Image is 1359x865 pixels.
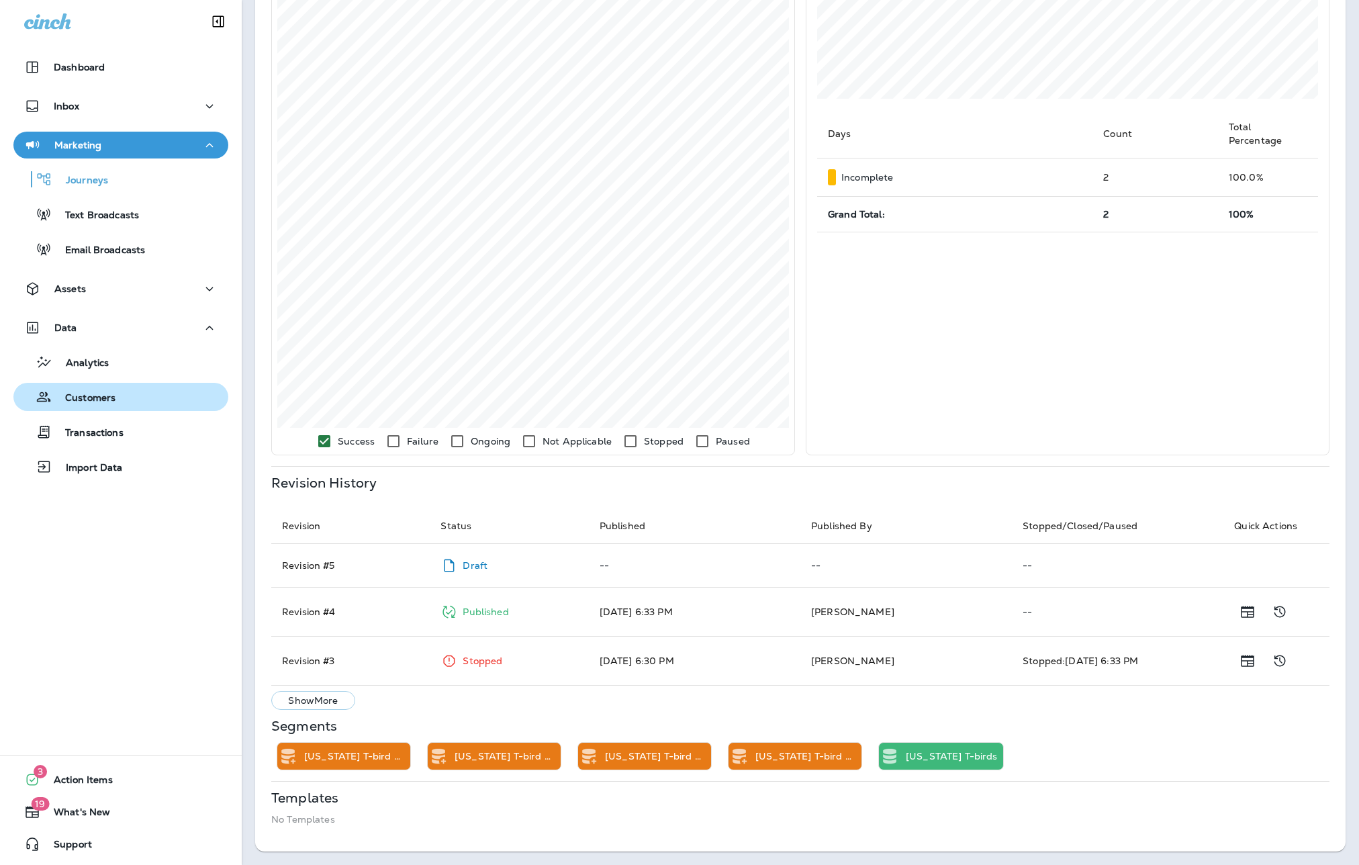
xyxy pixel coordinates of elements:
[407,436,438,447] p: Failure
[52,244,145,257] p: Email Broadcasts
[199,8,237,35] button: Collapse Sidebar
[13,383,228,411] button: Customers
[31,797,49,811] span: 19
[716,436,750,447] p: Paused
[271,588,430,637] td: Revision # 4
[1023,606,1213,617] p: --
[455,751,555,762] p: [US_STATE] T-bird SMS Delivered
[271,691,355,710] button: ShowMore
[52,462,123,475] p: Import Data
[471,436,510,447] p: Ongoing
[13,418,228,446] button: Transactions
[277,743,299,770] div: Add to Static Segment
[817,109,1092,158] th: Days
[879,743,900,770] div: Static Segment Trigger
[644,436,684,447] p: Stopped
[304,743,410,770] div: Utah T-bird SMS Continue
[52,175,108,187] p: Journeys
[13,200,228,228] button: Text Broadcasts
[1103,208,1109,220] span: 2
[605,751,706,762] p: [US_STATE] T-bird SMS Undelivered
[40,839,92,855] span: Support
[1218,109,1318,158] th: Total Percentage
[54,101,79,111] p: Inbox
[40,774,113,790] span: Action Items
[40,807,110,823] span: What's New
[463,655,502,666] p: Stopped
[271,544,430,588] td: Revision # 5
[338,436,375,447] p: Success
[271,477,377,488] p: Revision History
[1234,598,1261,625] button: Show Release Notes
[589,508,800,544] th: Published
[800,637,1012,686] td: [PERSON_NAME]
[34,765,47,778] span: 3
[589,637,800,686] td: [DATE] 6:30 PM
[828,208,885,220] span: Grand Total:
[1223,508,1329,544] th: Quick Actions
[1229,208,1254,220] span: 100%
[54,322,77,333] p: Data
[54,283,86,294] p: Assets
[13,799,228,825] button: 19What's New
[589,588,800,637] td: [DATE] 6:33 PM
[13,235,228,263] button: Email Broadcasts
[800,588,1012,637] td: [PERSON_NAME]
[271,508,430,544] th: Revision
[13,93,228,120] button: Inbox
[54,62,105,73] p: Dashboard
[52,357,109,370] p: Analytics
[1234,647,1261,674] button: Show Release Notes
[428,743,449,770] div: Add to Static Segment
[13,766,228,793] button: 3Action Items
[1218,158,1318,197] td: 100.0 %
[906,751,998,762] p: [US_STATE] T-birds
[600,560,790,571] p: --
[271,637,430,686] td: Revision # 3
[13,453,228,481] button: Import Data
[304,751,405,762] p: [US_STATE] T-bird SMS Continue
[1092,158,1218,197] td: 2
[430,508,588,544] th: Status
[578,743,600,770] div: Add to Static Segment
[1266,598,1293,625] button: Show Change Log
[1023,560,1213,571] p: --
[13,314,228,341] button: Data
[455,743,561,770] div: Utah T-bird SMS Delivered
[271,792,338,803] p: Templates
[52,392,115,405] p: Customers
[288,695,338,706] p: Show More
[463,606,508,617] p: Published
[13,275,228,302] button: Assets
[729,743,750,770] div: Add to Static Segment
[13,132,228,158] button: Marketing
[605,743,711,770] div: Utah T-bird SMS Undelivered
[271,721,337,731] p: Segments
[13,54,228,81] button: Dashboard
[1266,647,1293,674] button: Show Change Log
[13,831,228,858] button: Support
[54,140,101,150] p: Marketing
[13,165,228,193] button: Journeys
[543,436,612,447] p: Not Applicable
[13,348,228,376] button: Analytics
[811,560,1001,571] p: --
[1012,637,1223,686] td: Stopped: [DATE] 6:33 PM
[755,743,861,770] div: Utah T-bird SMS Failed
[463,560,487,571] p: Draft
[271,814,1329,825] p: No Templates
[52,210,139,222] p: Text Broadcasts
[800,508,1012,544] th: Published By
[841,172,893,183] p: Incomplete
[52,427,124,440] p: Transactions
[1012,508,1223,544] th: Stopped/Closed/Paused
[755,751,856,762] p: [US_STATE] T-bird SMS Failed
[1092,109,1218,158] th: Count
